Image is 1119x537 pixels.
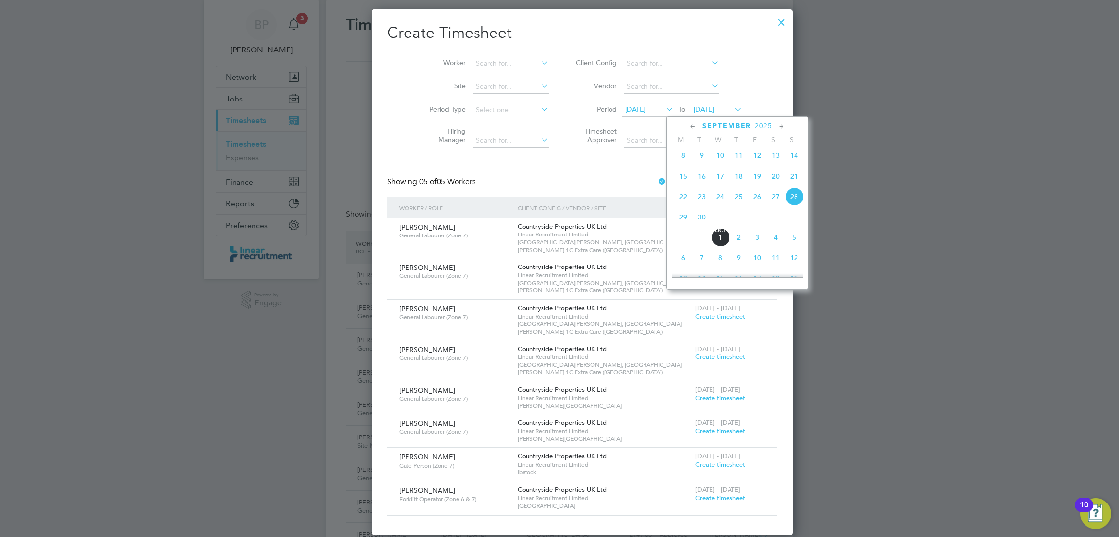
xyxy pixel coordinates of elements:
span: [PERSON_NAME] [399,453,455,461]
h2: Create Timesheet [387,23,777,43]
span: 13 [766,146,785,165]
span: 5 [785,228,803,247]
span: Countryside Properties UK Ltd [518,486,607,494]
span: Linear Recruitment Limited [518,394,691,402]
span: Countryside Properties UK Ltd [518,304,607,312]
span: 23 [693,187,711,206]
span: 9 [729,249,748,267]
span: 16 [729,269,748,287]
label: Worker [422,58,466,67]
input: Search for... [473,134,549,148]
span: General Labourer (Zone 7) [399,313,510,321]
span: S [764,135,782,144]
span: [GEOGRAPHIC_DATA][PERSON_NAME], [GEOGRAPHIC_DATA][PERSON_NAME] 1C Extra Care ([GEOGRAPHIC_DATA]) [518,320,691,335]
span: 4 [766,228,785,247]
input: Select one [473,103,549,117]
span: Create timesheet [695,352,745,361]
span: Oct [711,228,729,233]
span: 11 [766,249,785,267]
span: Linear Recruitment Limited [518,461,691,469]
span: [DATE] [625,105,646,114]
span: 8 [674,146,693,165]
span: 21 [785,167,803,185]
span: Countryside Properties UK Ltd [518,419,607,427]
div: Worker / Role [397,197,515,219]
span: 25 [729,187,748,206]
span: 18 [729,167,748,185]
span: [DATE] - [DATE] [695,345,740,353]
label: Hiring Manager [422,127,466,144]
span: [PERSON_NAME] [399,304,455,313]
span: Countryside Properties UK Ltd [518,452,607,460]
input: Search for... [473,57,549,70]
span: [DATE] - [DATE] [695,386,740,394]
span: [GEOGRAPHIC_DATA][PERSON_NAME], [GEOGRAPHIC_DATA][PERSON_NAME] 1C Extra Care ([GEOGRAPHIC_DATA]) [518,279,691,294]
span: 11 [729,146,748,165]
span: Countryside Properties UK Ltd [518,263,607,271]
div: Client Config / Vendor / Site [515,197,693,219]
label: Client Config [573,58,617,67]
span: [PERSON_NAME] [399,263,455,272]
span: 18 [766,269,785,287]
span: 27 [766,187,785,206]
span: [DATE] - [DATE] [695,419,740,427]
span: 15 [711,269,729,287]
span: Create timesheet [695,394,745,402]
span: 19 [748,167,766,185]
span: 2025 [755,122,772,130]
span: General Labourer (Zone 7) [399,272,510,280]
label: Period Type [422,105,466,114]
span: 9 [693,146,711,165]
label: Timesheet Approver [573,127,617,144]
span: Linear Recruitment Limited [518,231,691,238]
span: M [672,135,690,144]
span: T [727,135,746,144]
span: Countryside Properties UK Ltd [518,222,607,231]
span: 16 [693,167,711,185]
span: [GEOGRAPHIC_DATA] [518,502,691,510]
div: Showing [387,177,477,187]
span: [PERSON_NAME] [399,386,455,395]
span: [DATE] - [DATE] [695,486,740,494]
span: [PERSON_NAME] [399,223,455,232]
span: [GEOGRAPHIC_DATA][PERSON_NAME], [GEOGRAPHIC_DATA][PERSON_NAME] 1C Extra Care ([GEOGRAPHIC_DATA]) [518,238,691,253]
span: Linear Recruitment Limited [518,427,691,435]
span: General Labourer (Zone 7) [399,232,510,239]
span: F [746,135,764,144]
span: Linear Recruitment Limited [518,313,691,320]
span: 29 [674,208,693,226]
span: Linear Recruitment Limited [518,353,691,361]
input: Search for... [624,80,719,94]
label: Vendor [573,82,617,90]
span: Ibstock [518,469,691,476]
span: 7 [693,249,711,267]
span: 05 Workers [419,177,475,186]
input: Search for... [624,57,719,70]
span: 8 [711,249,729,267]
span: 22 [674,187,693,206]
span: 1 [711,228,729,247]
span: 26 [748,187,766,206]
span: S [782,135,801,144]
span: [PERSON_NAME][GEOGRAPHIC_DATA] [518,402,691,410]
span: [GEOGRAPHIC_DATA][PERSON_NAME], [GEOGRAPHIC_DATA][PERSON_NAME] 1C Extra Care ([GEOGRAPHIC_DATA]) [518,361,691,376]
span: 30 [693,208,711,226]
span: 6 [674,249,693,267]
span: General Labourer (Zone 7) [399,395,510,403]
label: Hide created timesheets [657,177,756,186]
span: Create timesheet [695,427,745,435]
span: 20 [766,167,785,185]
span: Forklift Operator (Zone 6 & 7) [399,495,510,503]
span: [PERSON_NAME][GEOGRAPHIC_DATA] [518,435,691,443]
span: 10 [748,249,766,267]
span: Countryside Properties UK Ltd [518,345,607,353]
button: Open Resource Center, 10 new notifications [1080,498,1111,529]
span: Linear Recruitment Limited [518,494,691,502]
span: September [702,122,751,130]
input: Search for... [473,80,549,94]
input: Search for... [624,134,719,148]
span: 24 [711,187,729,206]
span: General Labourer (Zone 7) [399,428,510,436]
span: Linear Recruitment Limited [518,271,691,279]
span: [PERSON_NAME] [399,419,455,428]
